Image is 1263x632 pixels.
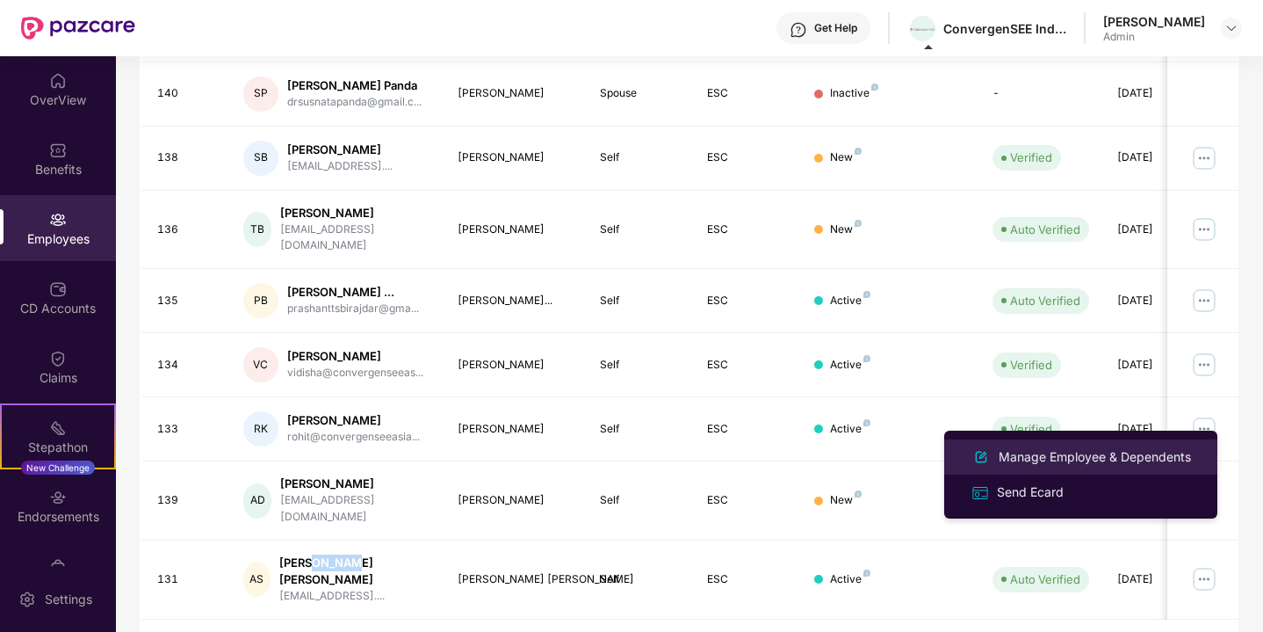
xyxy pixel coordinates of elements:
[863,570,870,577] img: svg+xml;base64,PHN2ZyB4bWxucz0iaHR0cDovL3d3dy53My5vcmcvMjAwMC9zdmciIHdpZHRoPSI4IiBoZWlnaHQ9IjgiIH...
[1190,287,1218,315] img: manageButton
[1010,221,1080,238] div: Auto Verified
[243,141,278,176] div: SB
[2,439,114,456] div: Stepathon
[458,149,573,166] div: [PERSON_NAME]
[243,483,272,519] div: AD
[707,222,786,238] div: ESC
[600,492,679,509] div: Self
[157,357,215,374] div: 134
[287,348,423,365] div: [PERSON_NAME]
[600,222,679,238] div: Self
[49,558,67,576] img: svg+xml;base64,PHN2ZyBpZD0iTXlfT3JkZXJzIiBkYXRhLW5hbWU9Ik15IE9yZGVycyIgeG1sbnM9Imh0dHA6Ly93d3cudz...
[1117,357,1196,374] div: [DATE]
[790,21,807,39] img: svg+xml;base64,PHN2ZyBpZD0iSGVscC0zMngzMiIgeG1sbnM9Imh0dHA6Ly93d3cudzMub3JnLzIwMDAvc3ZnIiB3aWR0aD...
[49,350,67,367] img: svg+xml;base64,PHN2ZyBpZD0iQ2xhaW0iIHhtbG5zPSJodHRwOi8vd3d3LnczLm9yZy8yMDAwL3N2ZyIgd2lkdGg9IjIwIi...
[1117,293,1196,309] div: [DATE]
[600,85,679,102] div: Spouse
[21,461,95,475] div: New Challenge
[863,419,870,426] img: svg+xml;base64,PHN2ZyB4bWxucz0iaHR0cDovL3d3dy53My5vcmcvMjAwMC9zdmciIHdpZHRoPSI4IiBoZWlnaHQ9IjgiIH...
[280,476,429,492] div: [PERSON_NAME]
[855,148,862,155] img: svg+xml;base64,PHN2ZyB4bWxucz0iaHR0cDovL3d3dy53My5vcmcvMjAwMC9zdmciIHdpZHRoPSI4IiBoZWlnaHQ9IjgiIH...
[1117,571,1196,588] div: [DATE]
[830,149,862,166] div: New
[707,571,786,588] div: ESC
[1010,292,1080,309] div: Auto Verified
[287,429,420,446] div: rohit@convergenseeasia...
[1190,215,1218,243] img: manageButton
[287,412,420,429] div: [PERSON_NAME]
[707,293,786,309] div: ESC
[49,419,67,437] img: svg+xml;base64,PHN2ZyB4bWxucz0iaHR0cDovL3d3dy53My5vcmcvMjAwMC9zdmciIHdpZHRoPSIyMSIgaGVpZ2h0PSIyMC...
[830,571,870,588] div: Active
[49,489,67,506] img: svg+xml;base64,PHN2ZyBpZD0iRW5kb3JzZW1lbnRzIiB4bWxucz0iaHR0cDovL3d3dy53My5vcmcvMjAwMC9zdmciIHdpZH...
[243,283,278,318] div: PB
[458,571,573,588] div: [PERSON_NAME] [PERSON_NAME]
[458,85,573,102] div: [PERSON_NAME]
[707,421,786,438] div: ESC
[1010,149,1052,166] div: Verified
[157,222,215,238] div: 136
[814,21,857,35] div: Get Help
[49,280,67,298] img: svg+xml;base64,PHN2ZyBpZD0iQ0RfQWNjb3VudHMiIGRhdGEtbmFtZT0iQ0QgQWNjb3VudHMiIHhtbG5zPSJodHRwOi8vd3...
[1190,351,1218,379] img: manageButton
[600,357,679,374] div: Self
[280,222,429,255] div: [EMAIL_ADDRESS][DOMAIN_NAME]
[978,62,1103,127] td: -
[830,85,878,102] div: Inactive
[21,17,135,40] img: New Pazcare Logo
[863,291,870,298] img: svg+xml;base64,PHN2ZyB4bWxucz0iaHR0cDovL3d3dy53My5vcmcvMjAwMC9zdmciIHdpZHRoPSI4IiBoZWlnaHQ9IjgiIH...
[707,492,786,509] div: ESC
[279,555,429,588] div: [PERSON_NAME] [PERSON_NAME]
[157,492,215,509] div: 139
[707,85,786,102] div: ESC
[287,94,422,111] div: drsusnatapanda@gmail.c...
[458,293,573,309] div: [PERSON_NAME]...
[1103,30,1205,44] div: Admin
[49,72,67,90] img: svg+xml;base64,PHN2ZyBpZD0iSG9tZSIgeG1sbnM9Imh0dHA6Ly93d3cudzMub3JnLzIwMDAvc3ZnIiB3aWR0aD0iMjAiIG...
[600,421,679,438] div: Self
[1103,13,1205,30] div: [PERSON_NAME]
[830,357,870,374] div: Active
[1117,85,1196,102] div: [DATE]
[18,591,36,608] img: svg+xml;base64,PHN2ZyBpZD0iU2V0dGluZy0yMHgyMCIgeG1sbnM9Imh0dHA6Ly93d3cudzMub3JnLzIwMDAvc3ZnIiB3aW...
[458,492,573,509] div: [PERSON_NAME]
[243,212,272,247] div: TB
[600,293,679,309] div: Self
[287,284,419,301] div: [PERSON_NAME] ...
[287,158,393,175] div: [EMAIL_ADDRESS]....
[49,211,67,229] img: svg+xml;base64,PHN2ZyBpZD0iRW1wbG95ZWVzIiB4bWxucz0iaHR0cDovL3d3dy53My5vcmcvMjAwMC9zdmciIHdpZHRoPS...
[243,76,278,112] div: SP
[287,142,393,158] div: [PERSON_NAME]
[971,447,992,468] img: svg+xml;base64,PHN2ZyB4bWxucz0iaHR0cDovL3d3dy53My5vcmcvMjAwMC9zdmciIHhtbG5zOnhsaW5rPSJodHRwOi8vd3...
[1010,570,1080,588] div: Auto Verified
[243,347,278,382] div: VC
[157,85,215,102] div: 140
[1010,356,1052,374] div: Verified
[995,447,1194,467] div: Manage Employee & Dependents
[1117,149,1196,166] div: [DATE]
[1190,415,1218,443] img: manageButton
[1190,144,1218,172] img: manageButton
[855,220,862,227] img: svg+xml;base64,PHN2ZyB4bWxucz0iaHR0cDovL3d3dy53My5vcmcvMjAwMC9zdmciIHdpZHRoPSI4IiBoZWlnaHQ9IjgiIH...
[458,222,573,238] div: [PERSON_NAME]
[830,421,870,438] div: Active
[157,293,215,309] div: 135
[157,149,215,166] div: 138
[971,483,990,503] img: svg+xml;base64,PHN2ZyB4bWxucz0iaHR0cDovL3d3dy53My5vcmcvMjAwMC9zdmciIHdpZHRoPSIxNiIgaGVpZ2h0PSIxNi...
[280,205,429,222] div: [PERSON_NAME]
[243,562,271,597] div: AS
[1117,421,1196,438] div: [DATE]
[943,20,1066,37] div: ConvergenSEE India Martech Private Limited
[830,492,862,509] div: New
[910,28,935,31] img: ConvergenSEE-logo-Colour-high-Res-%20updated.png
[830,222,862,238] div: New
[855,490,862,498] img: svg+xml;base64,PHN2ZyB4bWxucz0iaHR0cDovL3d3dy53My5vcmcvMjAwMC9zdmciIHdpZHRoPSI4IiBoZWlnaHQ9IjgiIH...
[287,77,422,94] div: [PERSON_NAME] Panda
[993,483,1067,502] div: Send Ecard
[707,149,786,166] div: ESC
[600,571,679,588] div: Self
[287,365,423,381] div: vidisha@convergenseeas...
[830,293,870,309] div: Active
[49,142,67,159] img: svg+xml;base64,PHN2ZyBpZD0iQmVuZWZpdHMiIHhtbG5zPSJodHRwOi8vd3d3LnczLm9yZy8yMDAwL3N2ZyIgd2lkdGg9Ij...
[287,301,419,317] div: prashanttsbirajdar@gma...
